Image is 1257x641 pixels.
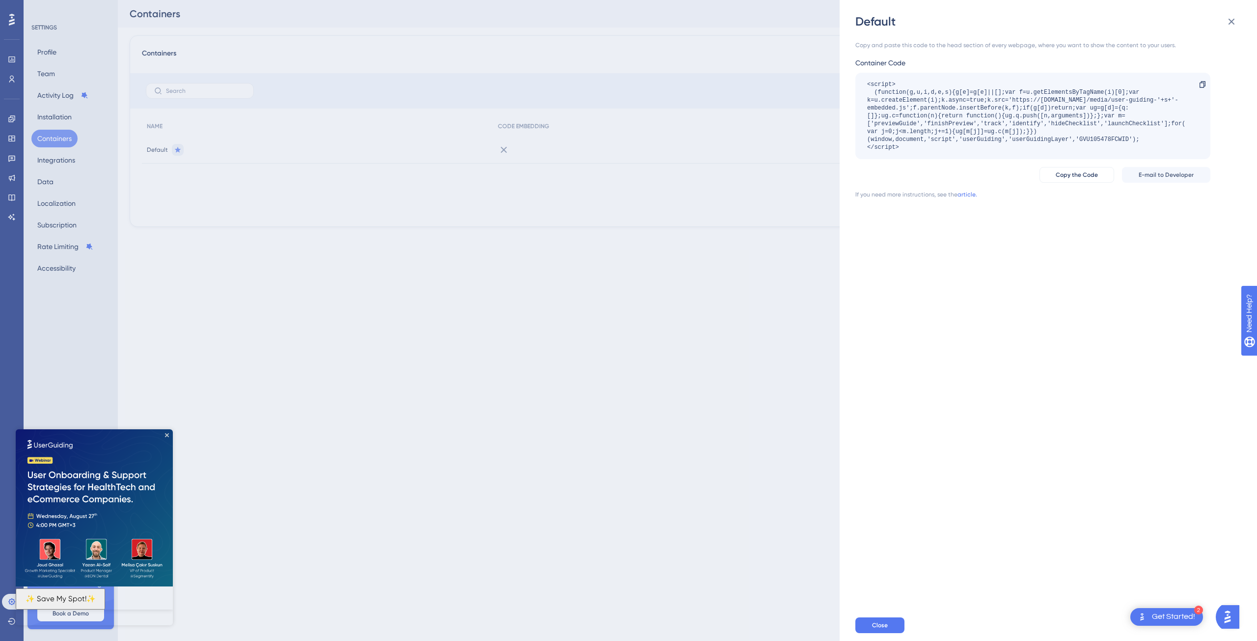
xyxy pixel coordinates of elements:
[855,14,1243,29] div: Default
[1136,611,1148,623] img: launcher-image-alternative-text
[855,57,1210,69] div: Container Code
[23,2,61,14] span: Need Help?
[1122,167,1210,183] button: E-mail to Developer
[957,191,977,198] a: article.
[1056,171,1098,179] span: Copy the Code
[1139,171,1194,179] span: E-mail to Developer
[1216,602,1245,632] iframe: UserGuiding AI Assistant Launcher
[855,191,957,198] div: If you need more instructions, see the
[1152,612,1195,622] div: Get Started!
[855,41,1210,49] div: Copy and paste this code to the head section of every webpage, where you want to show the content...
[1194,606,1203,614] div: 2
[855,617,904,633] button: Close
[1039,167,1114,183] button: Copy the Code
[872,621,888,629] span: Close
[1130,608,1203,626] div: Open Get Started! checklist, remaining modules: 2
[867,81,1189,151] div: <script> (function(g,u,i,d,e,s){g[e]=g[e]||[];var f=u.getElementsByTagName(i)[0];var k=u.createEl...
[149,4,153,8] div: Close Preview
